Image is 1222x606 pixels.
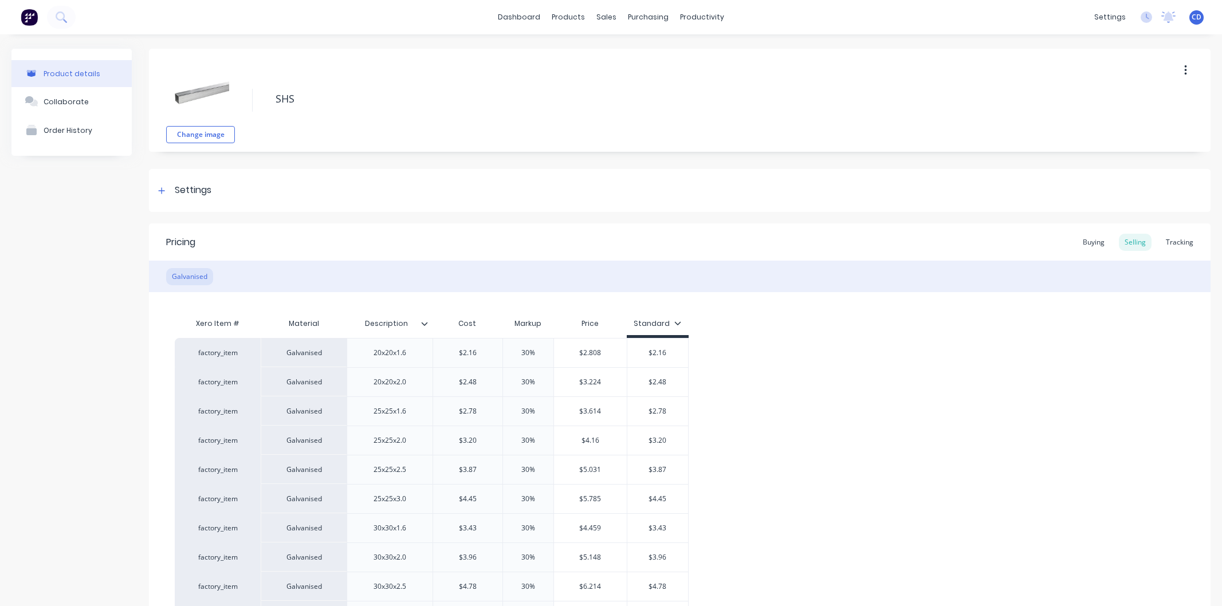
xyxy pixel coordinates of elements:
div: fileChange image [166,57,235,143]
div: Galvanised [261,455,347,484]
div: factory_itemGalvanised25x25x1.6$2.7830%$3.614$2.78 [175,396,689,426]
div: $2.16 [627,339,689,367]
div: Galvanised [261,572,347,601]
div: $3.224 [554,368,627,396]
div: 25x25x2.5 [362,462,419,477]
div: Tracking [1160,234,1199,251]
div: $4.16 [554,426,627,455]
div: factory_item [186,348,249,358]
div: factory_item [186,465,249,475]
div: $4.78 [627,572,689,601]
img: file [172,63,229,120]
div: 30% [500,339,557,367]
div: $3.20 [433,426,502,455]
img: Factory [21,9,38,26]
div: factory_item [186,552,249,562]
div: $4.45 [627,485,689,513]
div: $5.031 [554,455,627,484]
div: $2.48 [433,368,502,396]
div: 30% [500,543,557,572]
div: 30% [500,514,557,542]
div: $2.78 [627,397,689,426]
div: Order History [44,126,92,135]
button: Collaborate [11,87,132,116]
div: factory_item [186,523,249,533]
div: factory_item [186,377,249,387]
div: $3.20 [627,426,689,455]
div: settings [1089,9,1131,26]
div: $3.43 [627,514,689,542]
div: 30% [500,485,557,513]
textarea: SHS [270,85,1091,112]
div: $3.96 [627,543,689,572]
div: 30% [500,426,557,455]
div: $3.43 [433,514,502,542]
div: 20x20x2.0 [362,375,419,389]
div: $2.16 [433,339,502,367]
div: 30x30x2.5 [362,579,419,594]
div: Galvanised [261,396,347,426]
div: 30x30x2.0 [362,550,419,565]
div: factory_itemGalvanised25x25x3.0$4.4530%$5.785$4.45 [175,484,689,513]
div: $3.87 [433,455,502,484]
div: factory_item [186,435,249,446]
div: $3.87 [627,455,689,484]
button: Product details [11,60,132,87]
div: $4.459 [554,514,627,542]
div: $5.148 [554,543,627,572]
div: 30% [500,368,557,396]
div: $6.214 [554,572,627,601]
div: 30x30x1.6 [362,521,419,536]
div: factory_item [186,406,249,416]
div: Description [347,312,433,335]
div: factory_itemGalvanised30x30x2.0$3.9630%$5.148$3.96 [175,542,689,572]
div: Product details [44,69,100,78]
div: $3.96 [433,543,502,572]
div: Collaborate [44,97,89,106]
div: Buying [1077,234,1110,251]
div: factory_itemGalvanised25x25x2.0$3.2030%$4.16$3.20 [175,426,689,455]
div: factory_item [186,581,249,592]
div: Selling [1119,234,1152,251]
div: Material [261,312,347,335]
div: purchasing [622,9,674,26]
div: factory_itemGalvanised20x20x1.6$2.1630%$2.808$2.16 [175,338,689,367]
div: 30% [500,397,557,426]
div: Xero Item # [175,312,261,335]
div: Galvanised [261,484,347,513]
div: $3.614 [554,397,627,426]
div: factory_itemGalvanised30x30x2.5$4.7830%$6.214$4.78 [175,572,689,601]
div: $4.78 [433,572,502,601]
div: $5.785 [554,485,627,513]
div: 25x25x2.0 [362,433,419,448]
div: Standard [634,318,681,329]
div: $2.78 [433,397,502,426]
div: Description [347,309,426,338]
div: factory_item [186,494,249,504]
button: Change image [166,126,235,143]
div: Cost [433,312,502,335]
div: 25x25x1.6 [362,404,419,419]
div: Pricing [166,235,195,249]
div: 20x20x1.6 [362,345,419,360]
a: dashboard [492,9,546,26]
div: Galvanised [261,542,347,572]
div: factory_itemGalvanised30x30x1.6$3.4330%$4.459$3.43 [175,513,689,542]
button: Order History [11,116,132,144]
div: $2.48 [627,368,689,396]
div: Settings [175,183,211,198]
div: $2.808 [554,339,627,367]
div: Markup [502,312,553,335]
div: factory_itemGalvanised25x25x2.5$3.8730%$5.031$3.87 [175,455,689,484]
div: 30% [500,455,557,484]
div: Galvanised [261,367,347,396]
div: Galvanised [261,338,347,367]
div: 25x25x3.0 [362,491,419,506]
div: Galvanised [261,513,347,542]
div: sales [591,9,622,26]
div: productivity [674,9,730,26]
div: Galvanised [261,426,347,455]
div: 30% [500,572,557,601]
div: $4.45 [433,485,502,513]
div: factory_itemGalvanised20x20x2.0$2.4830%$3.224$2.48 [175,367,689,396]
